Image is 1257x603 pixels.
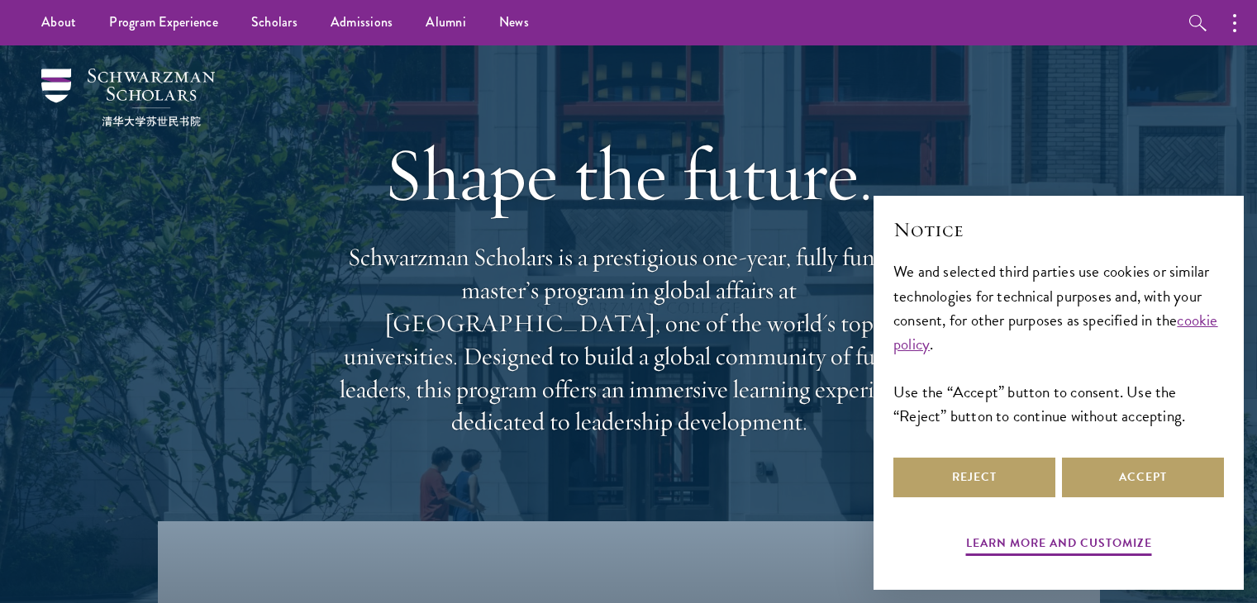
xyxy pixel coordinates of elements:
img: Schwarzman Scholars [41,69,215,126]
button: Accept [1062,458,1224,497]
h2: Notice [893,216,1224,244]
div: We and selected third parties use cookies or similar technologies for technical purposes and, wit... [893,259,1224,427]
h1: Shape the future. [331,128,926,221]
a: cookie policy [893,308,1218,356]
p: Schwarzman Scholars is a prestigious one-year, fully funded master’s program in global affairs at... [331,241,926,439]
button: Learn more and customize [966,533,1152,558]
button: Reject [893,458,1055,497]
